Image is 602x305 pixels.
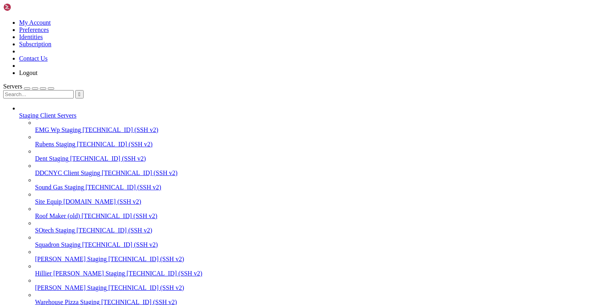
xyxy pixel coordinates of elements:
span: DDCNYC Client Staging [35,169,100,176]
li: Sound Gas Staging [TECHNICAL_ID] (SSH v2) [35,177,599,191]
span: [DOMAIN_NAME] (SSH v2) [63,198,141,205]
li: SOtech Staging [TECHNICAL_ID] (SSH v2) [35,220,599,234]
span: EMG Wp Staging [35,126,81,133]
a: Staging Client Servers [19,112,599,119]
span: Staging Client Servers [19,112,76,119]
span: [PERSON_NAME] Staging [35,256,107,262]
a: Logout [19,69,37,76]
span: [TECHNICAL_ID] (SSH v2) [70,155,146,162]
a: SOtech Staging [TECHNICAL_ID] (SSH v2) [35,227,599,234]
span: [TECHNICAL_ID] (SSH v2) [82,126,158,133]
a: [PERSON_NAME] Staging [TECHNICAL_ID] (SSH v2) [35,284,599,291]
span: Site Equip [35,198,62,205]
span: Hillier [PERSON_NAME] Staging [35,270,125,277]
a: Dent Staging [TECHNICAL_ID] (SSH v2) [35,155,599,162]
a: Squadron Staging [TECHNICAL_ID] (SSH v2) [35,241,599,248]
a: EMG Wp Staging [TECHNICAL_ID] (SSH v2) [35,126,599,134]
span: [TECHNICAL_ID] (SSH v2) [76,227,152,234]
li: Rubens Staging [TECHNICAL_ID] (SSH v2) [35,134,599,148]
span: Dent Staging [35,155,68,162]
button:  [75,90,84,98]
a: Servers [3,83,54,90]
li: Squadron Staging [TECHNICAL_ID] (SSH v2) [35,234,599,248]
a: Roof Maker (old) [TECHNICAL_ID] (SSH v2) [35,213,599,220]
a: Hillier [PERSON_NAME] Staging [TECHNICAL_ID] (SSH v2) [35,270,599,277]
span: [PERSON_NAME] Staging [35,284,107,291]
span:  [78,91,80,97]
li: Site Equip [DOMAIN_NAME] (SSH v2) [35,191,599,205]
span: Rubens Staging [35,141,75,148]
li: Hillier [PERSON_NAME] Staging [TECHNICAL_ID] (SSH v2) [35,263,599,277]
a: My Account [19,19,51,26]
span: [TECHNICAL_ID] (SSH v2) [127,270,202,277]
li: Roof Maker (old) [TECHNICAL_ID] (SSH v2) [35,205,599,220]
span: Roof Maker (old) [35,213,80,219]
a: Site Equip [DOMAIN_NAME] (SSH v2) [35,198,599,205]
span: Sound Gas Staging [35,184,84,191]
span: Squadron Staging [35,241,80,248]
li: Dent Staging [TECHNICAL_ID] (SSH v2) [35,148,599,162]
span: SOtech Staging [35,227,75,234]
span: [TECHNICAL_ID] (SSH v2) [82,213,157,219]
a: DDCNYC Client Staging [TECHNICAL_ID] (SSH v2) [35,169,599,177]
a: Subscription [19,41,51,47]
span: [TECHNICAL_ID] (SSH v2) [108,284,184,291]
a: Contact Us [19,55,48,62]
span: [TECHNICAL_ID] (SSH v2) [82,241,158,248]
a: Identities [19,33,43,40]
li: EMG Wp Staging [TECHNICAL_ID] (SSH v2) [35,119,599,134]
a: Preferences [19,26,49,33]
li: DDCNYC Client Staging [TECHNICAL_ID] (SSH v2) [35,162,599,177]
span: [TECHNICAL_ID] (SSH v2) [108,256,184,262]
a: Sound Gas Staging [TECHNICAL_ID] (SSH v2) [35,184,599,191]
span: [TECHNICAL_ID] (SSH v2) [77,141,152,148]
span: Servers [3,83,22,90]
span: [TECHNICAL_ID] (SSH v2) [86,184,161,191]
a: [PERSON_NAME] Staging [TECHNICAL_ID] (SSH v2) [35,256,599,263]
input: Search... [3,90,74,98]
span: [TECHNICAL_ID] (SSH v2) [102,169,178,176]
li: [PERSON_NAME] Staging [TECHNICAL_ID] (SSH v2) [35,277,599,291]
li: [PERSON_NAME] Staging [TECHNICAL_ID] (SSH v2) [35,248,599,263]
a: Rubens Staging [TECHNICAL_ID] (SSH v2) [35,141,599,148]
img: Shellngn [3,3,49,11]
